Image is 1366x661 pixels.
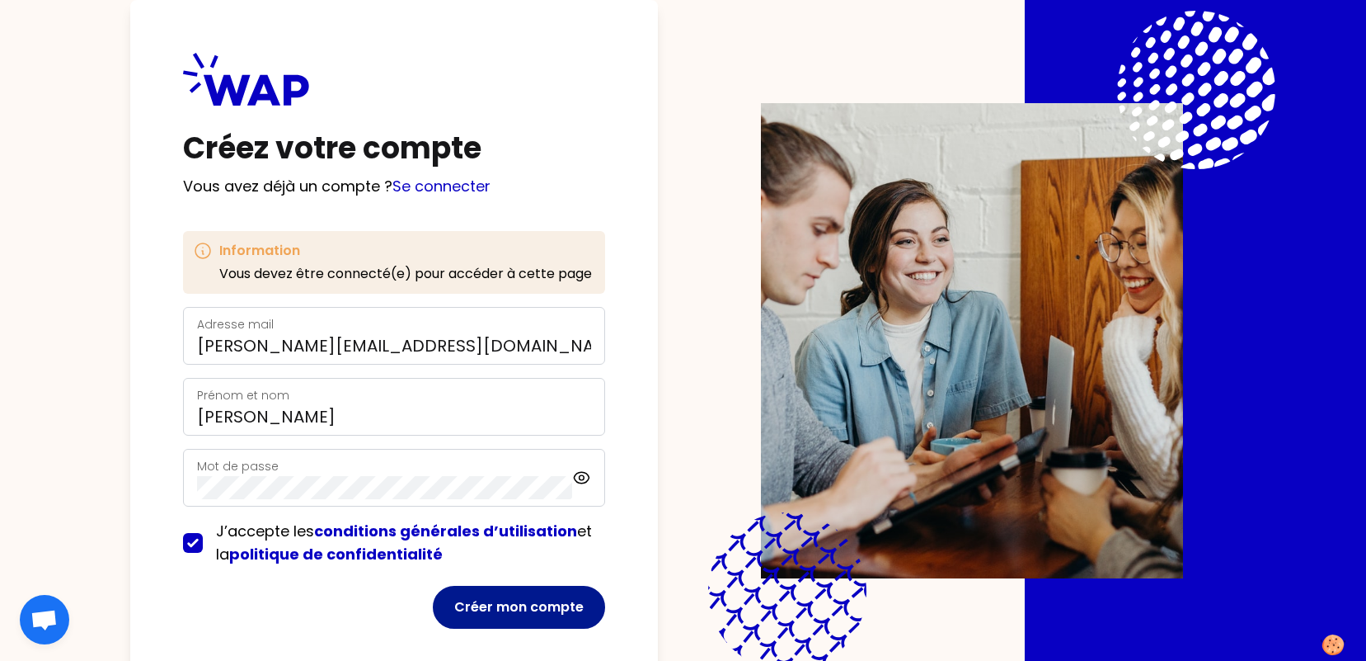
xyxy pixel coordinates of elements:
p: Vous devez être connecté(e) pour accéder à cette page [219,264,592,284]
label: Prénom et nom [197,387,289,404]
h3: Information [219,241,592,261]
a: Se connecter [392,176,491,196]
p: Vous avez déjà un compte ? [183,175,605,198]
div: Ouvrir le chat [20,595,69,644]
a: politique de confidentialité [229,544,443,564]
span: J’accepte les et la [216,521,592,564]
h1: Créez votre compte [183,132,605,165]
label: Mot de passe [197,458,279,475]
img: Description [761,103,1183,578]
label: Adresse mail [197,316,274,333]
button: Créer mon compte [433,586,605,629]
a: conditions générales d’utilisation [314,521,577,541]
